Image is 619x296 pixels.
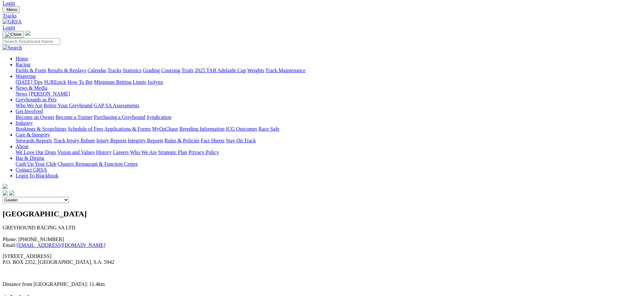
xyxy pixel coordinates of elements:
[247,68,264,73] a: Weights
[68,126,103,132] a: Schedule of Fees
[29,91,70,97] a: [PERSON_NAME]
[3,19,22,25] img: GRSA
[16,149,616,155] div: About
[16,56,28,61] a: Home
[87,68,106,73] a: Calendar
[25,31,31,36] img: logo-grsa-white.png
[148,79,163,85] a: Isolynx
[47,68,86,73] a: Results & Replays
[3,6,20,13] button: Toggle navigation
[181,68,193,73] a: Trials
[164,138,200,143] a: Rules & Policies
[16,103,43,108] a: Who We Are
[58,161,138,167] a: Chasers Restaurant & Function Centre
[16,103,616,109] div: Greyhounds as Pets
[143,68,160,73] a: Grading
[3,45,22,51] img: Search
[3,210,616,218] h2: [GEOGRAPHIC_DATA]
[226,138,256,143] a: Stay On Track
[5,32,21,37] img: Close
[16,68,616,73] div: Racing
[96,138,126,143] a: Injury Reports
[53,138,95,143] a: Track Injury Rebate
[16,138,616,144] div: Care & Integrity
[16,79,616,85] div: Wagering
[3,184,8,189] img: logo-grsa-white.png
[16,97,57,102] a: Greyhounds as Pets
[201,138,225,143] a: Fact Sheets
[104,126,151,132] a: Applications & Forms
[16,91,27,97] a: News
[179,126,225,132] a: Breeding Information
[16,132,50,137] a: Care & Integrity
[16,91,616,97] div: News & Media
[258,126,279,132] a: Race Safe
[16,62,30,67] a: Racing
[16,161,616,167] div: Bar & Dining
[16,144,29,149] a: About
[16,79,43,85] a: [DATE] Tips
[16,149,56,155] a: We Love Our Dogs
[128,138,163,143] a: Integrity Reports
[3,13,616,19] a: Tracks
[265,68,305,73] a: Track Maintenance
[9,190,14,196] img: twitter.svg
[108,68,122,73] a: Tracks
[16,68,46,73] a: Fields & Form
[130,149,157,155] a: Who We Are
[3,253,616,265] p: [STREET_ADDRESS] P.O. BOX 2352, [GEOGRAPHIC_DATA], S.A. 5942
[16,114,616,120] div: Get Involved
[16,126,66,132] a: Bookings & Scratchings
[56,114,93,120] a: Become a Trainer
[16,85,47,91] a: News & Media
[44,103,93,108] a: Retire Your Greyhound
[68,79,93,85] a: How To Bet
[16,114,54,120] a: Become an Owner
[188,149,219,155] a: Privacy Policy
[57,149,95,155] a: Vision and Values
[16,109,43,114] a: Get Involved
[3,0,15,6] a: Login
[16,155,44,161] a: Bar & Dining
[94,103,139,108] a: GAP SA Assessments
[44,79,66,85] a: SUREpick
[94,114,145,120] a: Purchasing a Greyhound
[161,68,180,73] a: Coursing
[152,126,178,132] a: MyOzChase
[16,73,36,79] a: Wagering
[123,68,142,73] a: Statistics
[3,225,616,248] p: GREYHOUND RACING SA LTD Phone: [PHONE_NUMBER] Email:
[17,242,106,248] a: [EMAIL_ADDRESS][DOMAIN_NAME]
[158,149,187,155] a: Strategic Plan
[16,173,58,178] a: Login To Blackbook
[113,149,129,155] a: Careers
[16,120,33,126] a: Industry
[6,7,17,12] span: Menu
[3,31,24,38] button: Toggle navigation
[226,126,257,132] a: ICG Outcomes
[94,79,146,85] a: Minimum Betting Limits
[16,161,56,167] a: Cash Up Your Club
[3,190,8,196] img: facebook.svg
[195,68,246,73] a: 2025 TAB Adelaide Cup
[16,167,47,173] a: Contact GRSA
[3,25,15,30] a: Login
[3,38,60,45] input: Search
[96,149,111,155] a: History
[147,114,171,120] a: Syndication
[16,138,52,143] a: Stewards Reports
[3,281,616,287] p: Distance from [GEOGRAPHIC_DATA]: 11.4km
[16,126,616,132] div: Industry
